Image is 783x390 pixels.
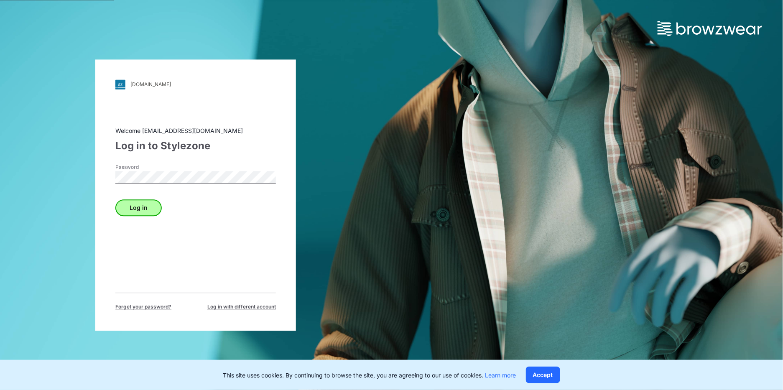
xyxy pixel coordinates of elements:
[115,163,174,171] label: Password
[526,367,560,383] button: Accept
[115,79,125,89] img: svg+xml;base64,PHN2ZyB3aWR0aD0iMjgiIGhlaWdodD0iMjgiIHZpZXdCb3g9IjAgMCAyOCAyOCIgZmlsbD0ibm9uZSIgeG...
[115,138,276,153] div: Log in to Stylezone
[115,303,171,311] span: Forget your password?
[223,371,516,380] p: This site uses cookies. By continuing to browse the site, you are agreeing to our use of cookies.
[485,372,516,379] a: Learn more
[115,79,276,89] a: [DOMAIN_NAME]
[115,199,162,216] button: Log in
[130,82,171,88] div: [DOMAIN_NAME]
[115,126,276,135] div: Welcome [EMAIL_ADDRESS][DOMAIN_NAME]
[207,303,276,311] span: Log in with different account
[658,21,762,36] img: browzwear-logo.73288ffb.svg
